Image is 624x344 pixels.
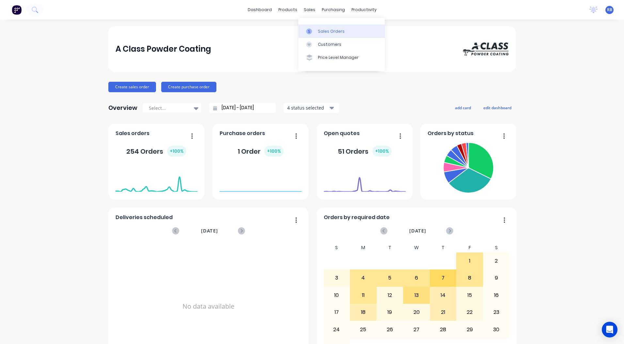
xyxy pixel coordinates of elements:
[377,270,403,286] div: 5
[350,270,376,286] div: 4
[483,270,509,286] div: 9
[483,321,509,337] div: 30
[126,146,186,157] div: 254 Orders
[457,304,483,320] div: 22
[348,5,380,15] div: productivity
[324,129,360,137] span: Open quotes
[456,243,483,252] div: F
[483,253,509,269] div: 2
[483,287,509,303] div: 16
[116,129,149,137] span: Sales orders
[430,304,456,320] div: 21
[323,243,350,252] div: S
[428,129,474,137] span: Orders by status
[430,270,456,286] div: 7
[284,103,339,113] button: 4 status selected
[463,43,508,56] img: A Class Powder Coating
[457,270,483,286] div: 8
[238,146,284,157] div: 1 Order
[324,270,350,286] div: 3
[12,5,22,15] img: Factory
[116,43,211,56] div: A Class Powder Coating
[264,146,284,157] div: + 100 %
[377,321,403,337] div: 26
[324,304,350,320] div: 17
[409,227,426,234] span: [DATE]
[403,304,429,320] div: 20
[457,253,483,269] div: 1
[451,103,475,112] button: add card
[403,287,429,303] div: 13
[430,321,456,337] div: 28
[403,270,429,286] div: 6
[350,321,376,337] div: 25
[287,104,328,111] div: 4 status selected
[430,287,456,303] div: 14
[479,103,516,112] button: edit dashboard
[602,322,617,337] div: Open Intercom Messenger
[108,101,137,114] div: Overview
[483,304,509,320] div: 23
[403,243,430,252] div: W
[167,146,186,157] div: + 100 %
[324,321,350,337] div: 24
[350,304,376,320] div: 18
[301,5,319,15] div: sales
[298,25,385,38] a: Sales Orders
[457,321,483,337] div: 29
[244,5,275,15] a: dashboard
[298,51,385,64] a: Price Level Manager
[430,243,457,252] div: T
[607,7,612,13] span: RB
[275,5,301,15] div: products
[318,28,345,34] div: Sales Orders
[377,243,403,252] div: T
[108,82,156,92] button: Create sales order
[220,129,265,137] span: Purchase orders
[483,243,510,252] div: S
[350,287,376,303] div: 11
[372,146,392,157] div: + 100 %
[318,42,341,47] div: Customers
[350,243,377,252] div: M
[403,321,429,337] div: 27
[377,304,403,320] div: 19
[377,287,403,303] div: 12
[161,82,216,92] button: Create purchase order
[318,55,359,60] div: Price Level Manager
[338,146,392,157] div: 51 Orders
[201,227,218,234] span: [DATE]
[298,38,385,51] a: Customers
[116,214,173,221] span: Deliveries scheduled
[324,287,350,303] div: 10
[457,287,483,303] div: 15
[319,5,348,15] div: purchasing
